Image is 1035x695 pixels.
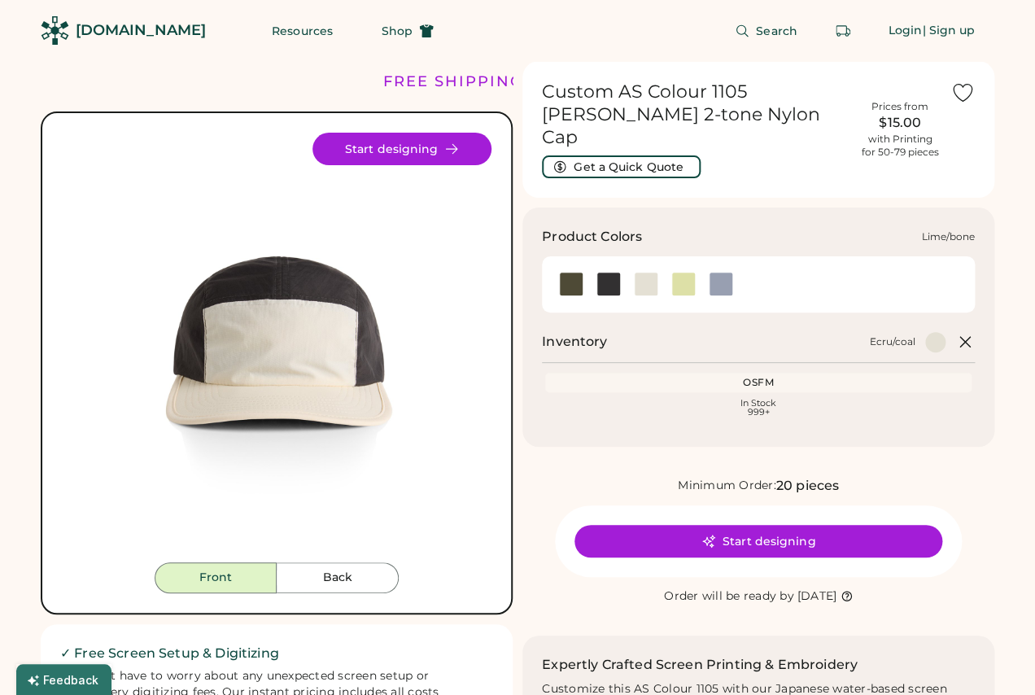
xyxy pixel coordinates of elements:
[678,478,776,494] div: Minimum Order:
[548,376,968,389] div: OSFM
[797,588,837,605] div: [DATE]
[312,133,491,165] button: Start designing
[62,133,491,562] div: 1105 Style Image
[756,25,797,37] span: Search
[548,399,968,417] div: In Stock 999+
[574,525,942,557] button: Start designing
[362,15,453,47] button: Shop
[862,133,939,159] div: with Printing for 50-79 pieces
[277,562,399,593] button: Back
[542,155,701,178] button: Get a Quick Quote
[827,15,859,47] button: Retrieve an order
[859,113,941,133] div: $15.00
[542,81,849,149] h1: Custom AS Colour 1105 [PERSON_NAME] 2-tone Nylon Cap
[664,588,794,605] div: Order will be ready by
[383,71,523,93] div: FREE SHIPPING
[382,25,413,37] span: Shop
[542,227,642,247] h3: Product Colors
[41,16,69,45] img: Rendered Logo - Screens
[715,15,817,47] button: Search
[889,23,923,39] div: Login
[62,133,491,562] img: 1105 - Ecru/coal Front Image
[542,655,858,675] h2: Expertly Crafted Screen Printing & Embroidery
[922,23,975,39] div: | Sign up
[871,100,928,113] div: Prices from
[958,622,1028,692] iframe: Front Chat
[60,644,493,663] h2: ✓ Free Screen Setup & Digitizing
[76,20,206,41] div: [DOMAIN_NAME]
[542,332,607,352] h2: Inventory
[776,476,839,496] div: 20 pieces
[870,335,915,348] div: Ecru/coal
[252,15,352,47] button: Resources
[922,230,975,243] div: Lime/bone
[155,562,277,593] button: Front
